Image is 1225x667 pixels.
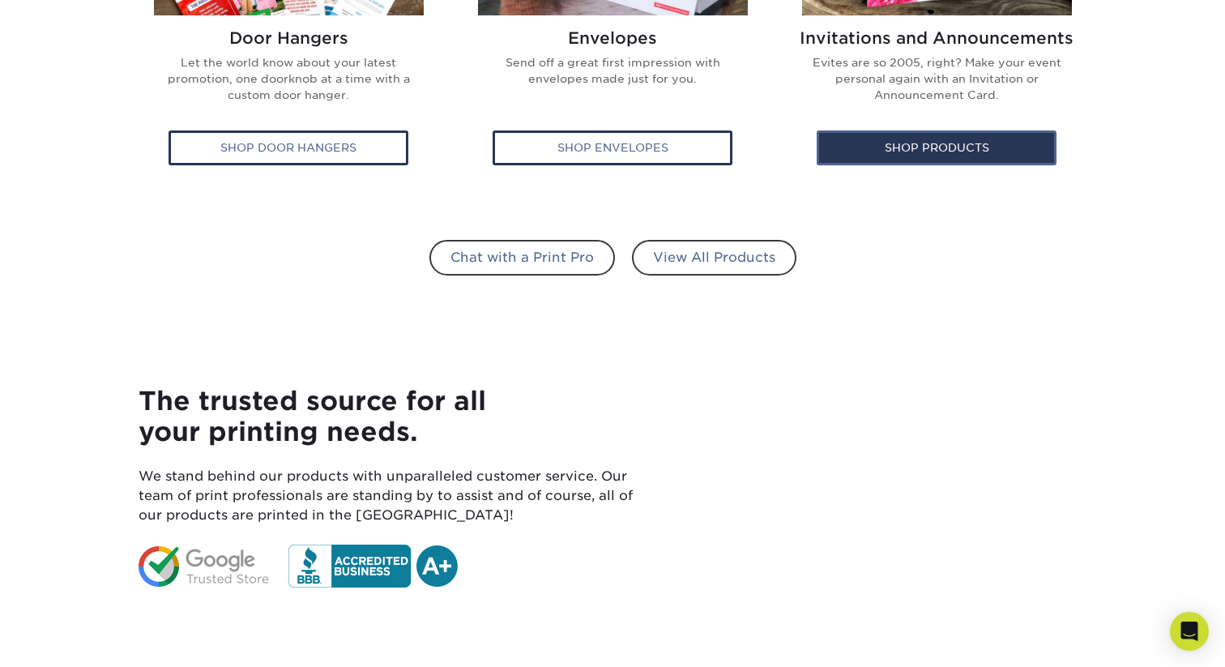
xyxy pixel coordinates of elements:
div: Shop Door Hangers [169,130,408,165]
h2: Door Hangers [152,28,425,48]
img: Google Trusted Store [139,546,271,587]
a: View All Products [632,240,796,276]
div: Open Intercom Messenger [1170,612,1209,651]
div: Shop Products [817,130,1056,165]
img: BBB A+ [288,545,458,588]
p: Let the world know about your latest promotion, one doorknob at a time with a custom door hanger. [152,54,425,117]
h2: Envelopes [476,28,749,48]
a: Chat with a Print Pro [429,240,615,276]
p: We stand behind our products with unparalleled customer service. Our team of print professionals ... [139,467,655,525]
div: Shop Envelopes [493,130,732,165]
h4: The trusted source for all your printing needs. [139,386,655,448]
iframe: Customer reviews powered by Trustpilot [706,347,1086,631]
h2: Invitations and Announcements [800,28,1073,48]
p: Evites are so 2005, right? Make your event personal again with an Invitation or Announcement Card. [800,54,1073,117]
p: Send off a great first impression with envelopes made just for you. [476,54,749,100]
